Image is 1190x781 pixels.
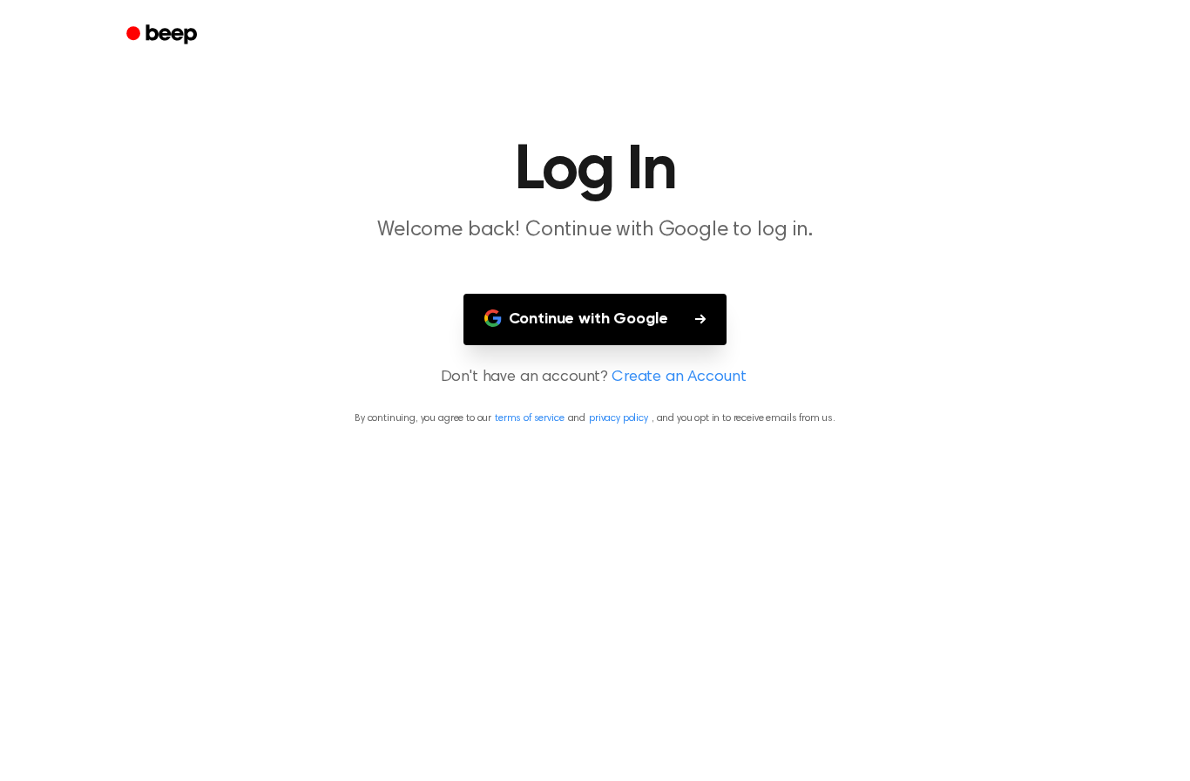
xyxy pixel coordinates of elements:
p: Welcome back! Continue with Google to log in. [260,216,930,245]
p: Don't have an account? [21,366,1169,390]
a: privacy policy [589,413,648,424]
p: By continuing, you agree to our and , and you opt in to receive emails from us. [21,411,1169,426]
a: terms of service [495,413,564,424]
a: Beep [114,18,213,52]
a: Create an Account [612,366,746,390]
button: Continue with Google [463,294,727,345]
h1: Log In [149,139,1041,202]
